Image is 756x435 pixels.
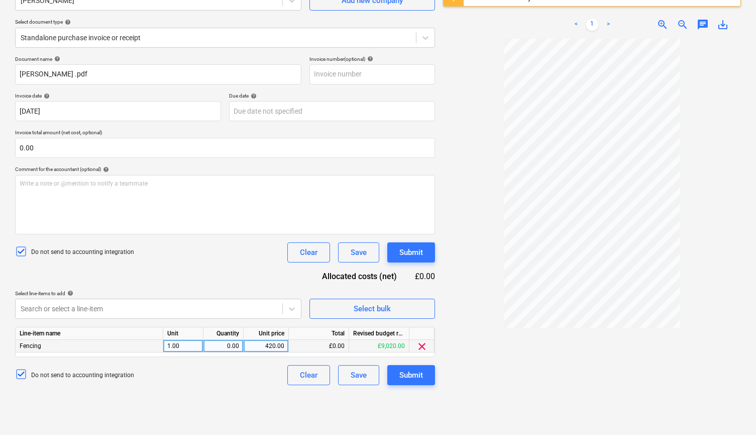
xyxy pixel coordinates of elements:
div: Quantity [203,327,244,340]
span: help [101,166,109,172]
div: Unit price [244,327,289,340]
div: Document name [15,56,301,62]
div: Save [351,246,367,259]
div: Submit [399,369,423,382]
span: zoom_in [657,19,669,31]
input: Invoice number [309,64,435,84]
div: Unit [163,327,203,340]
div: Due date [229,93,435,99]
button: Submit [387,365,435,385]
iframe: Chat Widget [706,387,756,435]
div: Line-item name [16,327,163,340]
p: Do not send to accounting integration [31,371,134,380]
div: Submit [399,246,423,259]
div: Revised budget remaining [349,327,409,340]
span: help [52,56,60,62]
input: Due date not specified [229,101,435,121]
span: Fencing [20,342,41,350]
span: zoom_out [677,19,689,31]
div: Allocated costs (net) [304,271,413,282]
span: help [63,19,71,25]
input: Invoice total amount (net cost, optional) [15,138,435,158]
div: Invoice number (optional) [309,56,435,62]
span: help [65,290,73,296]
span: chat [697,19,709,31]
div: £0.00 [289,340,349,353]
div: Select document type [15,19,435,25]
div: Invoice date [15,93,221,99]
a: Page 1 is your current page [586,19,598,31]
div: Save [351,369,367,382]
span: help [365,56,373,62]
div: 0.00 [207,340,239,353]
div: Clear [300,246,317,259]
span: clear [416,340,428,353]
a: Previous page [570,19,582,31]
button: Save [338,365,379,385]
button: Submit [387,242,435,263]
button: Clear [287,242,330,263]
div: Clear [300,369,317,382]
div: Select bulk [354,302,391,315]
input: Document name [15,64,301,84]
span: save_alt [717,19,729,31]
div: £9,020.00 [349,340,409,353]
p: Do not send to accounting integration [31,248,134,256]
button: Save [338,242,379,263]
span: help [249,93,257,99]
a: Next page [602,19,614,31]
p: Invoice total amount (net cost, optional) [15,129,435,138]
input: Invoice date not specified [15,101,221,121]
button: Select bulk [309,299,435,319]
div: Total [289,327,349,340]
div: £0.00 [413,271,435,282]
button: Clear [287,365,330,385]
span: help [42,93,50,99]
div: Comment for the accountant (optional) [15,166,435,172]
div: 1.00 [163,340,203,353]
div: Select line-items to add [15,290,301,297]
div: 420.00 [248,340,284,353]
